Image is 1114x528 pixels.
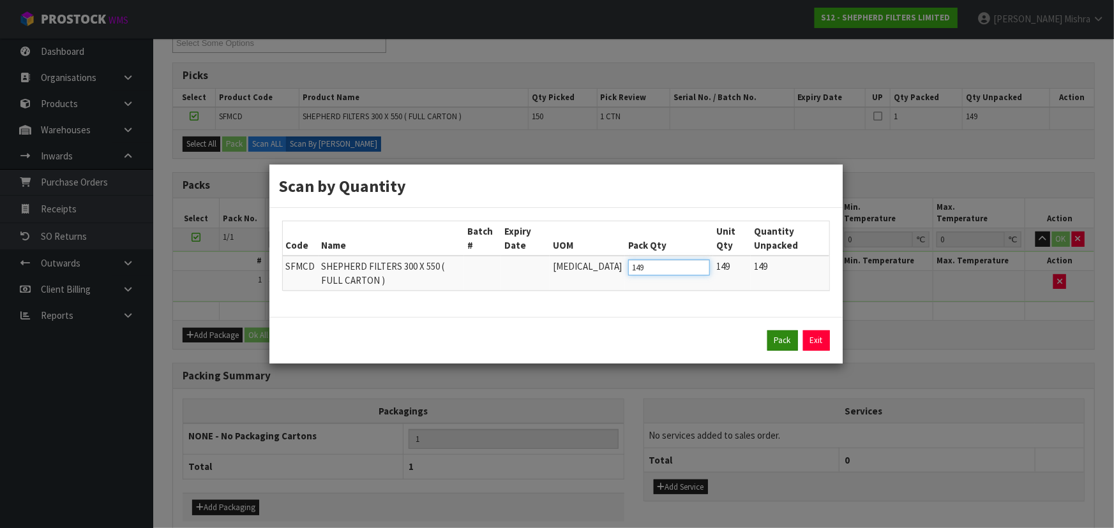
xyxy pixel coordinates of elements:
[319,221,465,256] th: Name
[550,221,625,256] th: UOM
[279,174,833,198] h3: Scan by Quantity
[716,260,730,272] span: 149
[283,221,319,256] th: Code
[553,260,622,272] span: [MEDICAL_DATA]
[464,221,501,256] th: Batch #
[501,221,550,256] th: Expiry Date
[628,260,710,275] input: Quantity
[286,260,315,272] span: SFMCD
[803,330,830,351] a: Exit
[754,260,767,272] span: 149
[767,330,798,351] button: Pack
[322,260,445,286] span: SHEPHERD FILTERS 300 X 550 ( FULL CARTON )
[713,221,751,256] th: Unit Qty
[751,221,829,256] th: Quantity Unpacked
[625,221,713,256] th: Pack Qty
